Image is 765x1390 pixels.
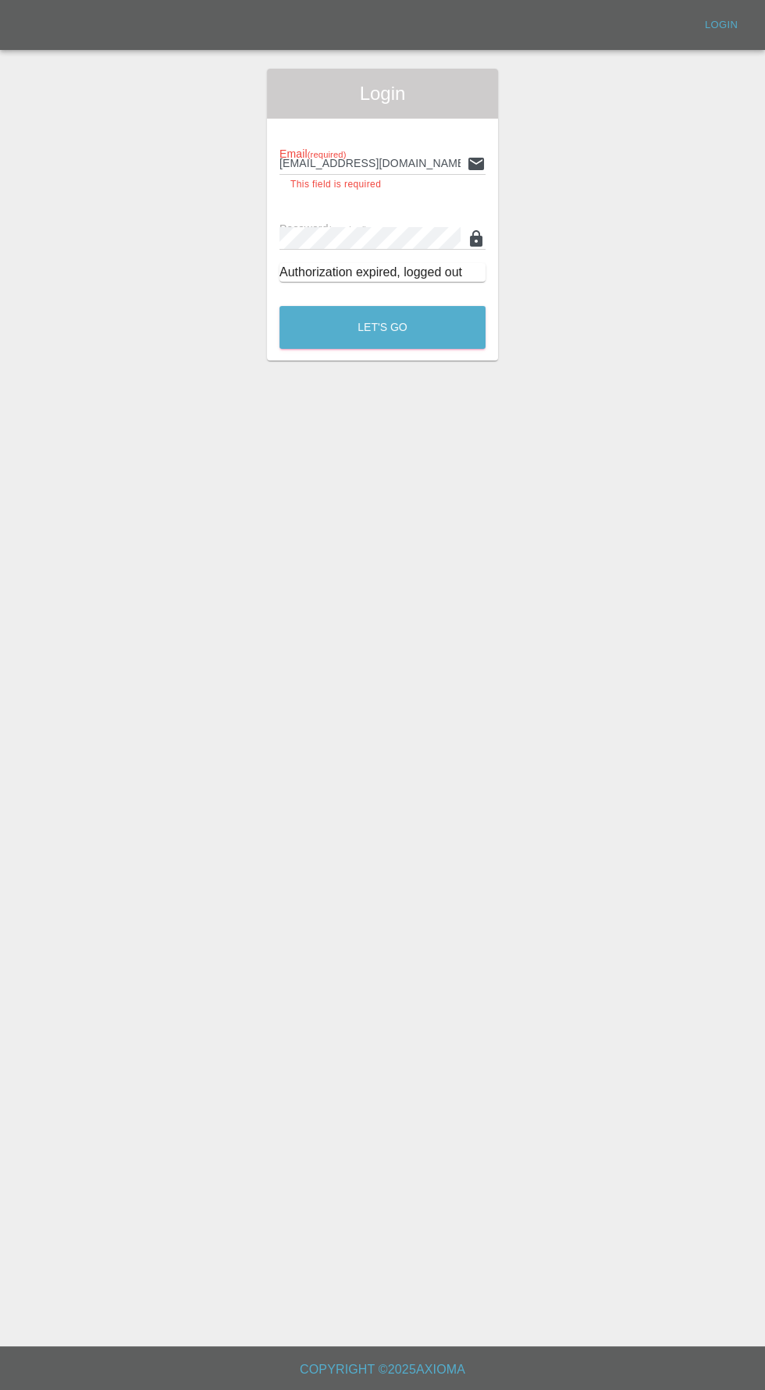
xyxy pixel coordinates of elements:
[279,222,367,235] span: Password
[279,306,486,349] button: Let's Go
[696,13,746,37] a: Login
[279,263,486,282] div: Authorization expired, logged out
[329,225,368,234] small: (required)
[12,1359,753,1381] h6: Copyright © 2025 Axioma
[308,150,347,159] small: (required)
[279,148,346,160] span: Email
[290,177,475,193] p: This field is required
[279,81,486,106] span: Login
